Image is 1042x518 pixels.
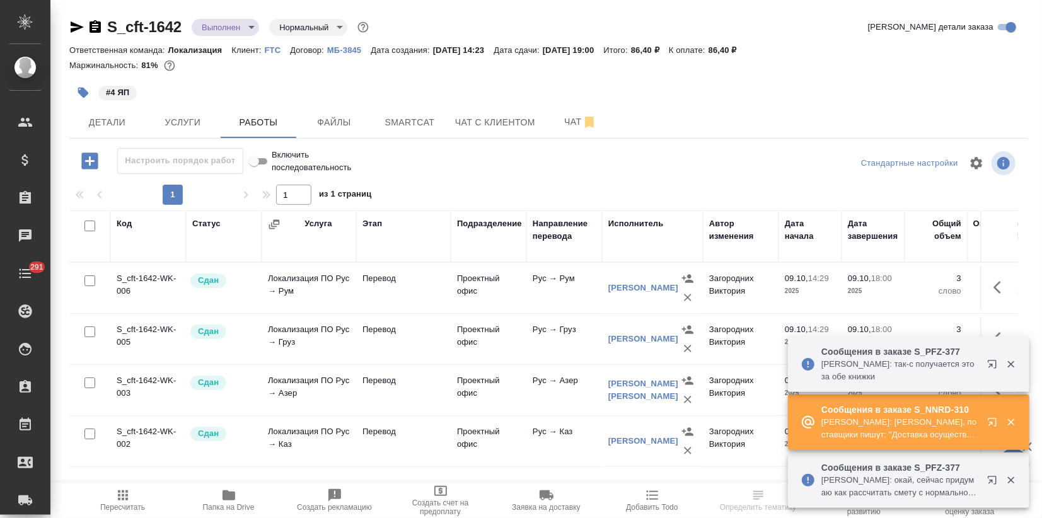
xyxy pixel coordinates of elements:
p: 09.10, [785,325,808,334]
p: 2025 [785,438,835,451]
p: 09.10, [785,376,808,385]
button: Добавить Todo [599,483,705,518]
div: Услуга [304,217,332,230]
p: слово [974,285,1037,297]
p: 14:29 [808,325,829,334]
div: Выполнен [192,19,259,36]
button: Заявка на доставку [494,483,599,518]
div: Менеджер проверил работу исполнителя, передает ее на следующий этап [189,374,255,391]
td: Локализация ПО Рус → Груз [262,317,356,361]
td: Локализация ПО Рус → Рум [262,266,356,310]
p: 3 [974,323,1037,336]
div: Оплачиваемый объем [973,217,1037,243]
p: [PERSON_NAME]: окай, сейчас придумаю как рассчитать смету с нормальной маржой [821,474,979,499]
td: Рус → Каз [526,419,602,463]
button: Закрыть [998,359,1024,370]
p: Перевод [362,323,444,336]
p: 3 [974,272,1037,285]
p: К оплате: [669,45,709,55]
td: Локализация ПО Рус → Азер [262,368,356,412]
p: 09.10, [785,273,808,283]
button: Выполнен [198,22,244,33]
button: Папка на Drive [176,483,282,518]
span: 4 ЯП [97,86,138,97]
p: 86,40 ₽ [631,45,669,55]
td: Проектный офис [451,317,526,361]
button: Добавить работу [72,148,107,174]
div: split button [858,154,961,173]
p: FTC [265,45,291,55]
button: Закрыть [998,417,1024,428]
span: Пересчитать [100,503,145,512]
span: Настроить таблицу [961,148,992,178]
span: Определить тематику [720,503,796,512]
button: Доп статусы указывают на важность/срочность заказа [355,19,371,35]
a: FTC [265,44,291,55]
span: из 1 страниц [319,187,372,205]
p: Договор: [290,45,327,55]
span: 291 [23,261,51,273]
p: МБ-3845 [327,45,371,55]
a: [PERSON_NAME] [608,334,678,343]
button: Назначить [678,371,697,390]
button: Определить тематику [705,483,811,518]
p: Ответственная команда: [69,45,168,55]
a: 291 [3,258,47,289]
span: Папка на Drive [203,503,255,512]
p: 09.10, [785,427,808,436]
td: Проектный офис [451,266,526,310]
button: Назначить [678,269,697,288]
td: Загородних Виктория [703,419,779,463]
p: 2025 [785,336,835,348]
span: Создать счет на предоплату [395,498,486,516]
p: 18:00 [871,325,892,334]
span: Файлы [304,115,364,130]
button: Открыть в новой вкладке [980,352,1010,382]
p: Сообщения в заказе S_NNRD-310 [821,403,979,416]
p: [PERSON_NAME]: так-с получается это за обе книжки [821,358,979,383]
div: Автор изменения [709,217,772,243]
p: 81% [141,60,161,70]
div: Этап [362,217,382,230]
div: Подразделение [457,217,522,230]
td: Загородних Виктория [703,317,779,361]
span: Создать рекламацию [297,503,372,512]
p: 18:00 [871,273,892,283]
span: Детали [77,115,137,130]
p: 09.10, [848,325,871,334]
p: Перевод [362,425,444,438]
button: Скопировать ссылку для ЯМессенджера [69,20,84,35]
p: [PERSON_NAME]: [PERSON_NAME], поставщики пишут: "Доставка осуществляется курьерской службой. Подс... [821,416,979,441]
div: Направление перевода [533,217,596,243]
a: S_cft-1642 [107,18,182,35]
p: Перевод [362,374,444,387]
svg: Отписаться [582,115,597,130]
p: #4 ЯП [106,86,129,99]
div: Менеджер проверил работу исполнителя, передает ее на следующий этап [189,425,255,442]
p: Сообщения в заказе S_PFZ-377 [821,461,979,474]
a: МБ-3845 [327,44,371,55]
button: Назначить [678,422,697,441]
p: 14:29 [808,273,829,283]
div: Исполнитель [608,217,664,230]
p: 2025 [848,285,898,297]
span: Добавить Todo [626,503,678,512]
div: Статус [192,217,221,230]
button: Добавить тэг [69,79,97,106]
div: Менеджер проверил работу исполнителя, передает ее на следующий этап [189,323,255,340]
p: [DATE] 14:23 [433,45,494,55]
p: Дата создания: [371,45,432,55]
div: Дата начала [785,217,835,243]
td: Загородних Виктория [703,368,779,412]
button: Удалить [678,339,697,358]
p: 09.10, [848,273,871,283]
button: Удалить [678,288,697,307]
button: Назначить [678,320,697,339]
p: Перевод [362,272,444,285]
p: слово [911,285,961,297]
p: Сообщения в заказе S_PFZ-377 [821,345,979,358]
a: [PERSON_NAME] [608,436,678,446]
td: S_cft-1642-WK-002 [110,419,186,463]
a: [PERSON_NAME] [PERSON_NAME] [608,379,678,401]
td: Рус → Груз [526,317,602,361]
